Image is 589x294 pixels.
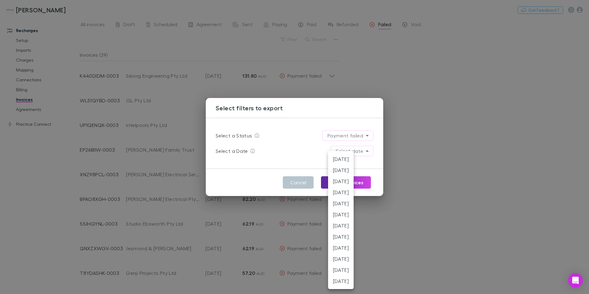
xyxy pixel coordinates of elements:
li: [DATE] [328,153,354,165]
li: [DATE] [328,165,354,176]
li: [DATE] [328,253,354,264]
li: [DATE] [328,198,354,209]
li: [DATE] [328,231,354,242]
li: [DATE] [328,264,354,276]
li: [DATE] [328,242,354,253]
li: [DATE] [328,276,354,287]
li: [DATE] [328,176,354,187]
div: Open Intercom Messenger [568,273,583,288]
li: [DATE] [328,220,354,231]
li: [DATE] [328,187,354,198]
li: [DATE] [328,209,354,220]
